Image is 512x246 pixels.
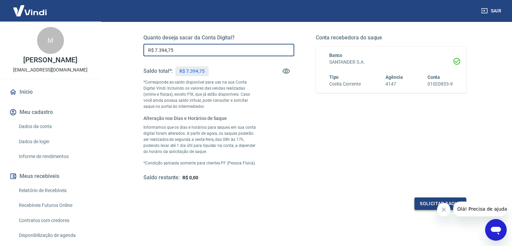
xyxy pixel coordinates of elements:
p: *Corresponde ao saldo disponível para uso na sua Conta Digital Vindi. Incluindo os valores das ve... [143,79,257,110]
span: Banco [329,53,343,58]
button: Meu cadastro [8,105,93,120]
p: *Condição aplicada somente para clientes PF (Pessoa Física). [143,160,257,166]
iframe: Botão para abrir a janela de mensagens [485,219,507,241]
div: M [37,27,64,54]
a: Dados da conta [16,120,93,133]
p: [PERSON_NAME] [23,57,77,64]
p: Informamos que os dias e horários para saques em sua conta digital foram alterados. A partir de a... [143,124,257,155]
a: Recebíveis Futuros Online [16,198,93,212]
h5: Saldo restante: [143,174,180,181]
a: Dados de login [16,135,93,149]
span: Tipo [329,74,339,80]
h6: SANTANDER S.A. [329,59,453,66]
button: Solicitar saque [414,197,466,210]
button: Sair [480,5,504,17]
h6: Conta Corrente [329,81,361,88]
a: Disponibilização de agenda [16,228,93,242]
img: Vindi [8,0,52,21]
h5: Saldo total*: [143,68,173,74]
a: Relatório de Recebíveis [16,184,93,197]
p: [EMAIL_ADDRESS][DOMAIN_NAME] [13,66,88,73]
p: R$ 7.394,75 [179,68,204,75]
span: R$ 0,00 [182,175,198,180]
span: Olá! Precisa de ajuda? [4,5,57,10]
iframe: Mensagem da empresa [453,202,507,216]
h5: Conta recebedora do saque [316,34,467,41]
h6: 4147 [385,81,403,88]
span: Agência [385,74,403,80]
a: Informe de rendimentos [16,150,93,163]
h6: Alteração nos Dias e Horários de Saque [143,115,257,122]
iframe: Fechar mensagem [437,203,450,216]
h6: 01020853-9 [427,81,453,88]
button: Meus recebíveis [8,169,93,184]
a: Contratos com credores [16,214,93,227]
h5: Quanto deseja sacar da Conta Digital? [143,34,294,41]
span: Conta [427,74,440,80]
a: Início [8,85,93,99]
